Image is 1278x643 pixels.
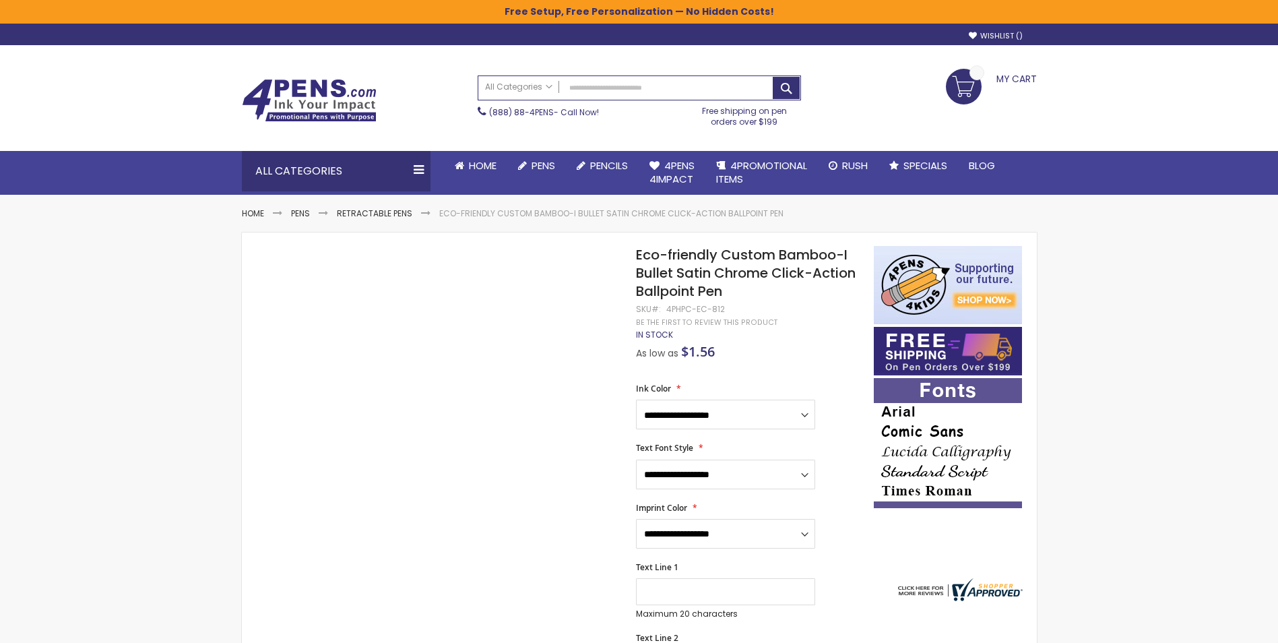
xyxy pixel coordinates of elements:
span: 4Pens 4impact [649,158,695,186]
div: All Categories [242,151,430,191]
span: Pencils [590,158,628,173]
span: All Categories [485,82,552,92]
a: 4PROMOTIONALITEMS [705,151,818,195]
span: Pens [532,158,555,173]
img: 4Pens Custom Pens and Promotional Products [242,79,377,122]
img: Free shipping on orders over $199 [874,327,1022,375]
span: Imprint Color [636,502,687,514]
a: 4Pens4impact [639,151,705,195]
span: Blog [969,158,995,173]
a: Rush [818,151,878,181]
a: Blog [958,151,1006,181]
a: Specials [878,151,958,181]
p: Maximum 20 characters [636,609,815,619]
span: Text Line 1 [636,561,678,573]
a: Pencils [566,151,639,181]
img: 4pens 4 kids [874,246,1022,324]
span: As low as [636,346,678,360]
a: Home [242,208,264,219]
div: Free shipping on pen orders over $199 [688,100,801,127]
a: Be the first to review this product [636,317,777,328]
div: Availability [636,330,673,340]
strong: SKU [636,303,661,315]
li: Eco-friendly Custom Bamboo-I Bullet Satin Chrome Click-Action Ballpoint Pen [439,208,784,219]
span: Home [469,158,497,173]
a: Home [444,151,507,181]
a: (888) 88-4PENS [489,106,554,118]
a: 4pens.com certificate URL [895,592,1023,604]
img: 4pens.com widget logo [895,578,1023,601]
span: Rush [842,158,868,173]
span: 4PROMOTIONAL ITEMS [716,158,807,186]
span: Specials [903,158,947,173]
span: Eco-friendly Custom Bamboo-I Bullet Satin Chrome Click-Action Ballpoint Pen [636,245,856,301]
img: font-personalization-examples [874,378,1022,508]
a: Retractable Pens [337,208,412,219]
div: 4PHPC-EC-812 [666,304,725,315]
span: Text Font Style [636,442,693,454]
a: Pens [507,151,566,181]
a: Wishlist [969,31,1023,41]
a: Pens [291,208,310,219]
span: $1.56 [681,342,715,361]
span: - Call Now! [489,106,599,118]
span: In stock [636,329,673,340]
span: Ink Color [636,383,671,394]
a: All Categories [478,76,559,98]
